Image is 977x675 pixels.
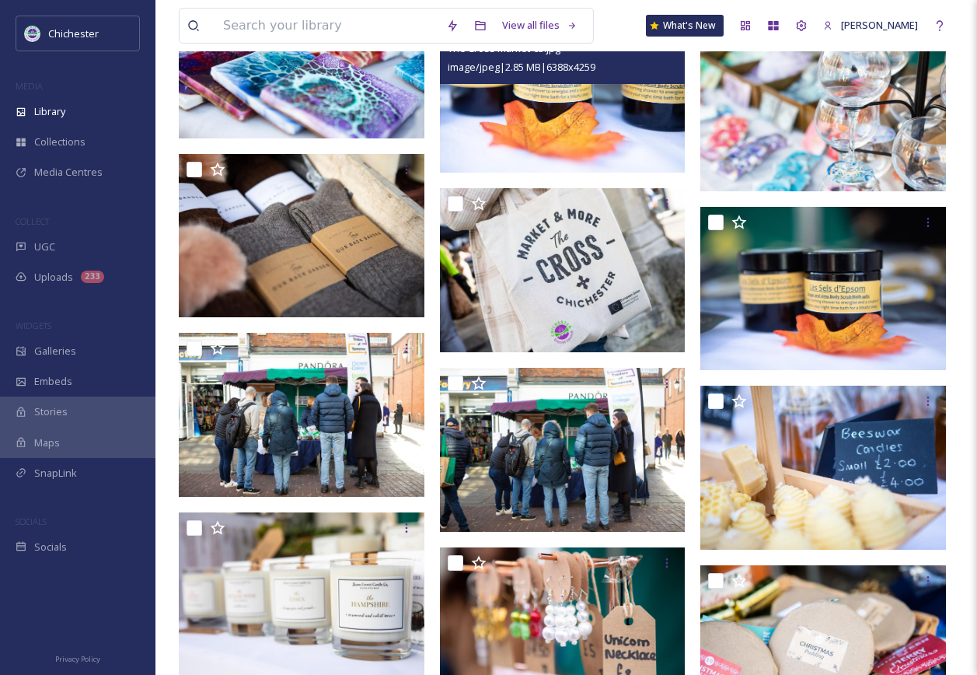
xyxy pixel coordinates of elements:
img: The Cross Market-60.jpg [179,154,424,318]
span: Privacy Policy [55,654,100,664]
img: Logo_of_Chichester_District_Council.png [25,26,40,41]
a: [PERSON_NAME] [815,10,926,40]
span: Stories [34,404,68,419]
span: SnapLink [34,466,77,481]
span: Galleries [34,344,76,358]
span: Maps [34,435,60,450]
span: The Cross Market-65.jpg [448,41,560,55]
span: Uploads [34,270,73,285]
img: The Cross Market-65.jpg [440,9,686,173]
img: The Cross Market-64.jpg [700,206,946,370]
span: Library [34,104,65,119]
span: Embeds [34,374,72,389]
span: COLLECT [16,215,49,227]
span: Collections [34,135,85,149]
span: SOCIALS [16,516,47,527]
span: Socials [34,540,67,554]
img: The Cross Market-31.jpg [440,368,686,532]
span: WIDGETS [16,320,51,331]
span: Media Centres [34,165,103,180]
span: image/jpeg | 2.85 MB | 6388 x 4259 [448,60,595,74]
span: MEDIA [16,80,43,92]
span: Chichester [48,26,99,40]
img: The Cross Market-32.jpg [179,333,424,497]
input: Search your library [215,9,438,43]
a: View all files [494,10,585,40]
img: The Cross Market-56.jpg [440,188,686,352]
a: What's New [646,15,724,37]
img: The Cross Market-46.jpg [700,386,946,550]
img: The Cross Market-72.jpg [700,27,946,191]
span: [PERSON_NAME] [841,18,918,32]
span: UGC [34,240,55,254]
div: 233 [81,271,104,283]
a: Privacy Policy [55,649,100,667]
